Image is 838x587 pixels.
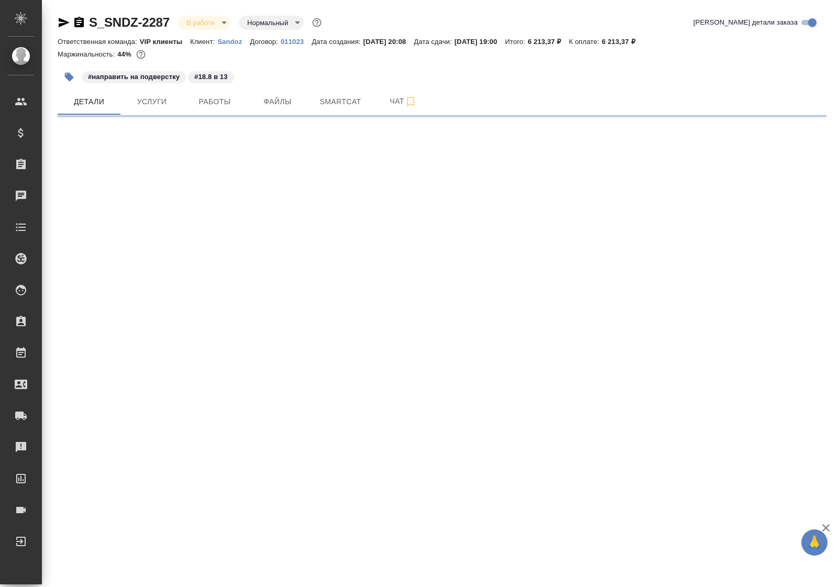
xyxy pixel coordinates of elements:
button: В работе [183,18,218,27]
p: Дата сдачи: [414,38,454,46]
p: Маржинальность: [58,50,117,58]
svg: Подписаться [404,95,417,108]
p: Sandoz [217,38,250,46]
span: Smartcat [315,95,366,108]
p: 011023 [281,38,312,46]
p: #18.8 в 13 [194,72,227,82]
p: VIP клиенты [140,38,190,46]
p: К оплате: [569,38,602,46]
span: 18.8 в 13 [187,72,235,81]
button: Добавить тэг [58,65,81,88]
p: [DATE] 19:00 [455,38,505,46]
p: Дата создания: [312,38,363,46]
span: 🙏 [806,531,823,553]
a: S_SNDZ-2287 [89,15,170,29]
p: 6 213,37 ₽ [602,38,643,46]
p: 44% [117,50,134,58]
span: Детали [64,95,114,108]
p: Итого: [505,38,527,46]
button: Скопировать ссылку [73,16,85,29]
span: [PERSON_NAME] детали заказа [693,17,798,28]
button: Нормальный [244,18,291,27]
span: Файлы [252,95,303,108]
p: Договор: [250,38,281,46]
div: В работе [239,16,304,30]
span: Услуги [127,95,177,108]
button: 🙏 [801,529,828,556]
div: В работе [178,16,230,30]
span: направить на подверстку [81,72,187,81]
a: 011023 [281,37,312,46]
p: #направить на подверстку [88,72,180,82]
span: Работы [190,95,240,108]
p: Клиент: [190,38,217,46]
button: Скопировать ссылку для ЯМессенджера [58,16,70,29]
span: Чат [378,95,428,108]
p: [DATE] 20:08 [363,38,414,46]
a: Sandoz [217,37,250,46]
button: Доп статусы указывают на важность/срочность заказа [310,16,324,29]
p: 6 213,37 ₽ [528,38,569,46]
button: 2884.21 RUB; [134,48,148,61]
p: Ответственная команда: [58,38,140,46]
